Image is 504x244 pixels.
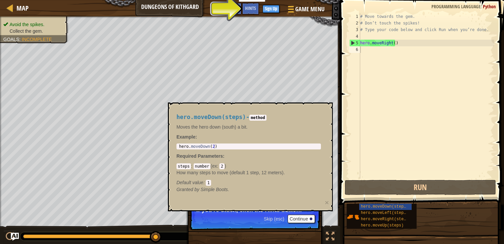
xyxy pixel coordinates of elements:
span: : [217,163,220,169]
p: Moves the hero down (south) a bit. [176,124,321,130]
span: : [204,180,206,185]
strong: : [176,134,197,140]
em: Simple Boots. [176,187,229,192]
h4: - [176,114,321,120]
code: steps [176,163,191,169]
code: method [249,115,266,121]
span: Required Parameters [176,153,223,159]
span: Default value [176,180,204,185]
code: 1 [206,180,211,186]
span: : [223,153,225,159]
span: hero.moveDown(steps) [176,114,246,120]
span: : [191,163,194,169]
div: ( ) [176,163,321,186]
span: ex [212,163,217,169]
code: 2 [219,163,224,169]
span: Granted by [176,187,201,192]
p: How many steps to move (default 1 step, 12 meters). [176,169,321,176]
button: × [325,199,329,206]
code: number [194,163,210,169]
span: Example [176,134,196,140]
